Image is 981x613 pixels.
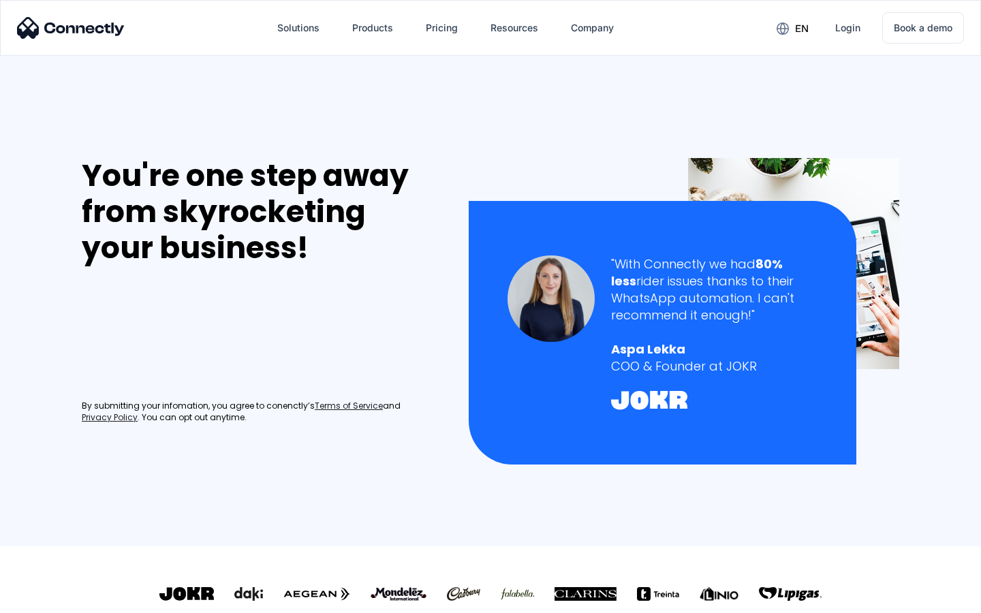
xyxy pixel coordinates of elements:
div: You're one step away from skyrocketing your business! [82,158,440,266]
div: Products [352,18,393,37]
div: COO & Founder at JOKR [611,358,817,375]
strong: Aspa Lekka [611,341,685,358]
div: "With Connectly we had rider issues thanks to their WhatsApp automation. I can't recommend it eno... [611,255,817,324]
div: Pricing [426,18,458,37]
strong: 80% less [611,255,783,289]
a: Book a demo [882,12,964,44]
div: Login [835,18,860,37]
a: Privacy Policy [82,412,138,424]
div: Company [571,18,614,37]
a: Pricing [415,12,469,44]
div: en [795,19,809,38]
img: Connectly Logo [17,17,125,39]
div: Resources [490,18,538,37]
iframe: Form 0 [82,282,286,384]
div: By submitting your infomation, you agree to conenctly’s and . You can opt out anytime. [82,400,440,424]
aside: Language selected: English [14,589,82,608]
ul: Language list [27,589,82,608]
div: Solutions [277,18,320,37]
a: Terms of Service [315,400,383,412]
a: Login [824,12,871,44]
